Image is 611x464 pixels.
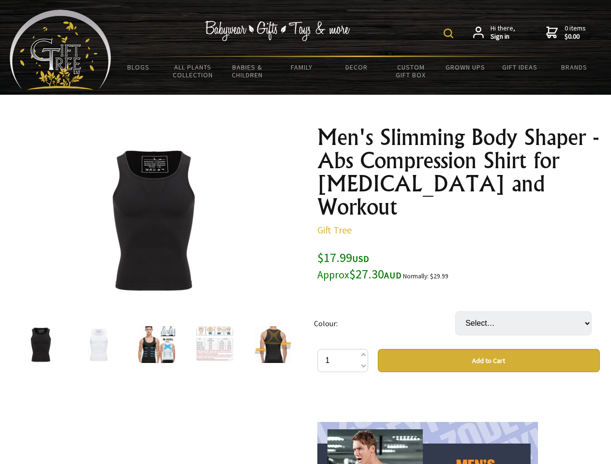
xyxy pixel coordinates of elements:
img: Men's Slimming Body Shaper - Abs Compression Shirt for Gynecomastia and Workout [22,326,59,363]
span: USD [352,253,369,264]
button: Add to Cart [378,349,600,372]
strong: Sign in [491,32,515,41]
img: Babywear - Gifts - Toys & more [205,21,350,41]
span: 0 items [565,24,586,41]
img: Men's Slimming Body Shaper - Abs Compression Shirt for Gynecomastia and Workout [254,326,291,363]
img: Babyware - Gifts - Toys and more... [10,10,111,90]
img: Men's Slimming Body Shaper - Abs Compression Shirt for Gynecomastia and Workout [77,145,228,295]
a: Hi there,Sign in [473,24,515,41]
img: product search [444,29,453,38]
a: Brands [547,57,602,77]
a: Gift Tree [317,224,352,236]
small: Approx [317,268,349,281]
a: BLOGS [111,57,166,77]
span: $17.99 $27.30 [317,249,402,282]
span: Hi there, [491,24,515,41]
a: Gift Ideas [492,57,547,77]
a: Family [275,57,329,77]
a: Grown Ups [438,57,492,77]
h1: Men's Slimming Body Shaper - Abs Compression Shirt for [MEDICAL_DATA] and Workout [317,126,600,218]
a: Decor [329,57,384,77]
img: Men's Slimming Body Shaper - Abs Compression Shirt for Gynecomastia and Workout [138,326,175,363]
a: 0 items$0.00 [546,24,586,41]
strong: $0.00 [565,32,586,41]
img: Men's Slimming Body Shaper - Abs Compression Shirt for Gynecomastia and Workout [80,326,117,363]
a: Babies & Children [220,57,275,85]
a: Custom Gift Box [384,57,438,85]
a: All Plants Collection [166,57,221,85]
span: AUD [384,270,402,281]
small: Normally: $29.99 [403,272,448,280]
img: Men's Slimming Body Shaper - Abs Compression Shirt for Gynecomastia and Workout [196,326,233,363]
td: Colour: [314,298,455,349]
